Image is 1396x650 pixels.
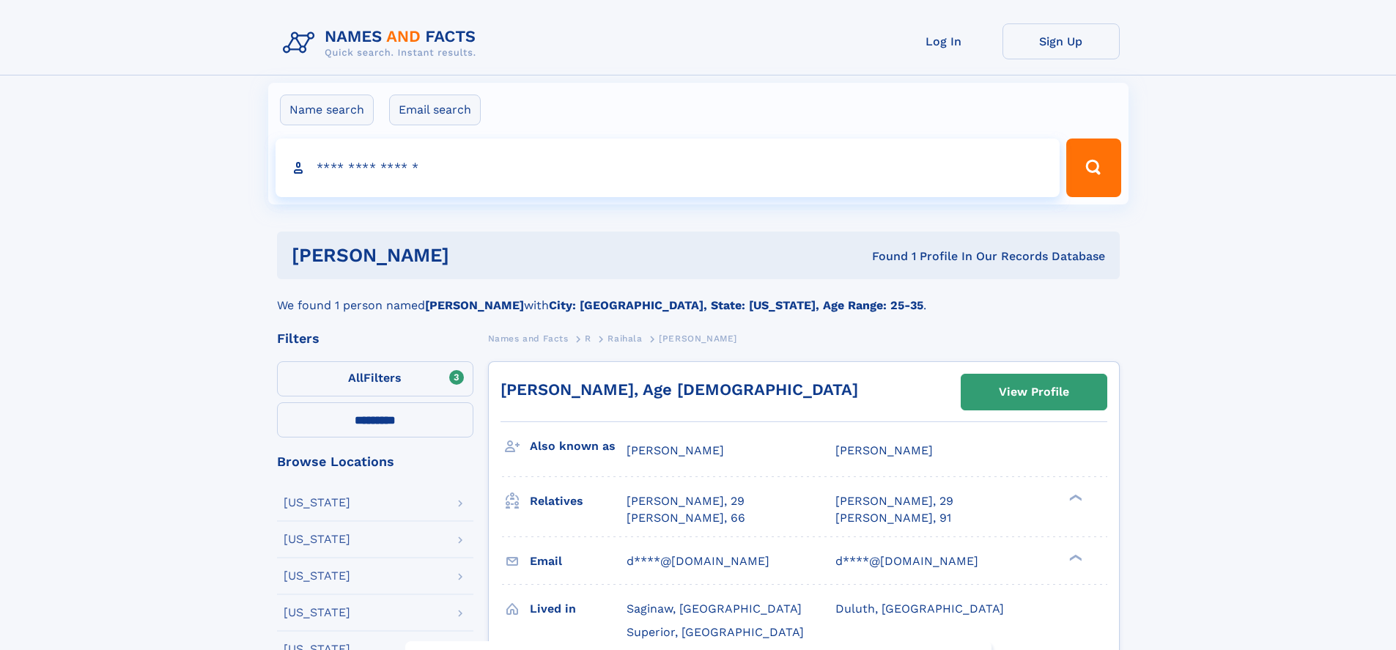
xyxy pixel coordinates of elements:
[549,298,923,312] b: City: [GEOGRAPHIC_DATA], State: [US_STATE], Age Range: 25-35
[284,533,350,545] div: [US_STATE]
[277,23,488,63] img: Logo Names and Facts
[835,510,951,526] a: [PERSON_NAME], 91
[389,95,481,125] label: Email search
[961,374,1107,410] a: View Profile
[585,333,591,344] span: R
[425,298,524,312] b: [PERSON_NAME]
[292,246,661,265] h1: [PERSON_NAME]
[284,497,350,509] div: [US_STATE]
[501,380,858,399] a: [PERSON_NAME], Age [DEMOGRAPHIC_DATA]
[1002,23,1120,59] a: Sign Up
[277,361,473,396] label: Filters
[530,549,627,574] h3: Email
[659,333,737,344] span: [PERSON_NAME]
[660,248,1105,265] div: Found 1 Profile In Our Records Database
[585,329,591,347] a: R
[627,625,804,639] span: Superior, [GEOGRAPHIC_DATA]
[276,139,1060,197] input: search input
[530,489,627,514] h3: Relatives
[280,95,374,125] label: Name search
[627,443,724,457] span: [PERSON_NAME]
[530,597,627,621] h3: Lived in
[835,443,933,457] span: [PERSON_NAME]
[284,570,350,582] div: [US_STATE]
[627,510,745,526] a: [PERSON_NAME], 66
[885,23,1002,59] a: Log In
[607,329,642,347] a: Raihala
[1066,553,1083,562] div: ❯
[530,434,627,459] h3: Also known as
[607,333,642,344] span: Raihala
[277,455,473,468] div: Browse Locations
[627,602,802,616] span: Saginaw, [GEOGRAPHIC_DATA]
[277,332,473,345] div: Filters
[1066,139,1120,197] button: Search Button
[835,602,1004,616] span: Duluth, [GEOGRAPHIC_DATA]
[999,375,1069,409] div: View Profile
[277,279,1120,314] div: We found 1 person named with .
[488,329,569,347] a: Names and Facts
[1066,493,1083,503] div: ❯
[348,371,363,385] span: All
[835,493,953,509] a: [PERSON_NAME], 29
[627,493,745,509] a: [PERSON_NAME], 29
[284,607,350,618] div: [US_STATE]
